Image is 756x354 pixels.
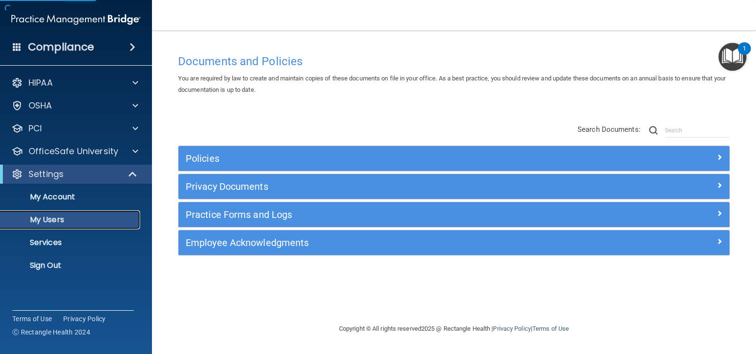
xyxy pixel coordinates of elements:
[28,123,42,134] p: PCI
[28,77,53,88] p: HIPAA
[28,146,118,157] p: OfficeSafe University
[186,153,585,164] h5: Policies
[718,43,747,71] button: Open Resource Center, 1 new notification
[186,237,585,248] h5: Employee Acknowledgments
[186,235,722,250] a: Employee Acknowledgments
[649,126,658,135] img: ic-search.3b580494.png
[178,75,726,93] span: You are required by law to create and maintain copies of these documents on file in your office. ...
[6,192,136,202] p: My Account
[577,125,641,134] span: Search Documents:
[11,146,138,157] a: OfficeSafe University
[12,314,52,324] a: Terms of Use
[6,261,136,270] p: Sign Out
[493,325,530,332] a: Privacy Policy
[532,325,569,332] a: Terms of Use
[28,100,52,111] p: OSHA
[11,168,138,180] a: Settings
[6,215,136,225] p: My Users
[281,314,627,344] div: Copyright © All rights reserved 2025 @ Rectangle Health | |
[186,181,585,192] h5: Privacy Documents
[28,40,94,54] h4: Compliance
[743,49,746,61] div: 1
[665,123,730,138] input: Search
[28,168,64,180] p: Settings
[11,10,141,29] img: PMB logo
[592,286,745,324] iframe: Drift Widget Chat Controller
[6,238,136,247] p: Services
[11,77,138,88] a: HIPAA
[63,314,106,324] a: Privacy Policy
[11,123,138,134] a: PCI
[12,327,90,337] span: Ⓒ Rectangle Health 2024
[186,151,722,166] a: Policies
[186,209,585,220] h5: Practice Forms and Logs
[178,55,730,68] h4: Documents and Policies
[186,179,722,194] a: Privacy Documents
[11,100,138,111] a: OSHA
[186,207,722,222] a: Practice Forms and Logs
